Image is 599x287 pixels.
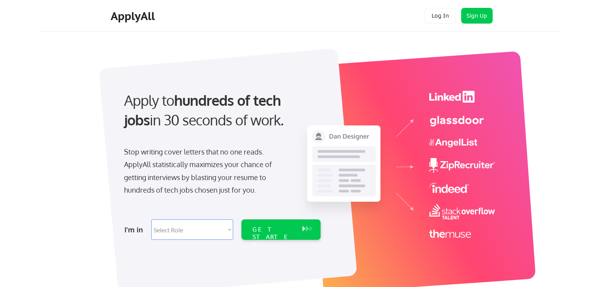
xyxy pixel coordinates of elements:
[111,9,157,23] div: ApplyAll
[252,226,295,248] div: GET STARTED
[124,90,317,130] div: Apply to in 30 seconds of work.
[124,91,284,129] strong: hundreds of tech jobs
[461,8,493,24] button: Sign Up
[425,8,456,24] button: Log In
[124,223,147,236] div: I'm in
[124,145,286,197] div: Stop writing cover letters that no one reads. ApplyAll statistically maximizes your chance of get...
